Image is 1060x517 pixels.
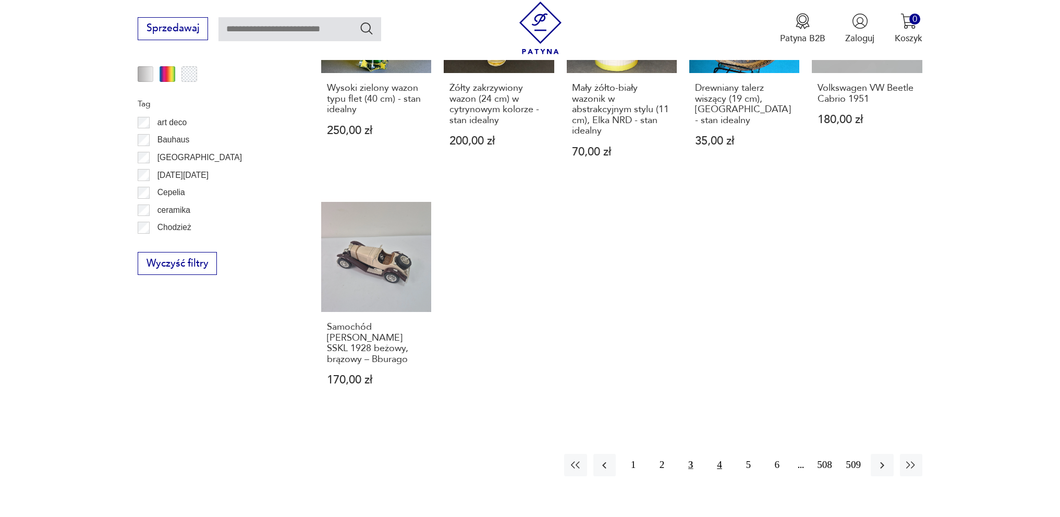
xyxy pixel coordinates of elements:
[818,83,917,104] h3: Volkswagen VW Beetle Cabrio 1951
[845,13,874,44] button: Zaloguj
[327,125,426,136] p: 250,00 zł
[157,116,187,129] p: art deco
[138,252,217,275] button: Wyczyść filtry
[737,454,760,476] button: 5
[157,151,242,164] p: [GEOGRAPHIC_DATA]
[780,32,825,44] p: Patyna B2B
[780,13,825,44] button: Patyna B2B
[157,221,191,234] p: Chodzież
[845,32,874,44] p: Zaloguj
[695,136,794,147] p: 35,00 zł
[708,454,730,476] button: 4
[321,202,431,410] a: Samochód Mercedes Benz SSKL 1928 beżowy, brązowy – BburagoSamochód [PERSON_NAME] SSKL 1928 beżowy...
[852,13,868,29] img: Ikonka użytkownika
[138,97,291,111] p: Tag
[138,17,208,40] button: Sprzedawaj
[695,83,794,126] h3: Drewniany talerz wiszący (19 cm), [GEOGRAPHIC_DATA] - stan idealny
[327,83,426,115] h3: Wysoki zielony wazon typu flet (40 cm) - stan idealny
[157,186,185,199] p: Cepelia
[780,13,825,44] a: Ikona medaluPatyna B2B
[679,454,702,476] button: 3
[842,454,864,476] button: 509
[818,114,917,125] p: 180,00 zł
[572,147,671,158] p: 70,00 zł
[622,454,644,476] button: 1
[359,21,374,36] button: Szukaj
[449,136,549,147] p: 200,00 zł
[138,25,208,33] a: Sprzedawaj
[157,133,190,147] p: Bauhaus
[895,13,922,44] button: 0Koszyk
[157,203,190,217] p: ceramika
[909,14,920,25] div: 0
[572,83,671,136] h3: Mały żółto-biały wazonik w abstrakcyjnym stylu (11 cm), Elka NRD - stan idealny
[795,13,811,29] img: Ikona medalu
[157,169,209,182] p: [DATE][DATE]
[766,454,788,476] button: 6
[651,454,673,476] button: 2
[900,13,917,29] img: Ikona koszyka
[327,322,426,365] h3: Samochód [PERSON_NAME] SSKL 1928 beżowy, brązowy – Bburago
[895,32,922,44] p: Koszyk
[327,375,426,386] p: 170,00 zł
[157,238,189,252] p: Ćmielów
[449,83,549,126] h3: Żółty zakrzywiony wazon (24 cm) w cytrynowym kolorze - stan idealny
[813,454,836,476] button: 508
[514,2,567,54] img: Patyna - sklep z meblami i dekoracjami vintage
